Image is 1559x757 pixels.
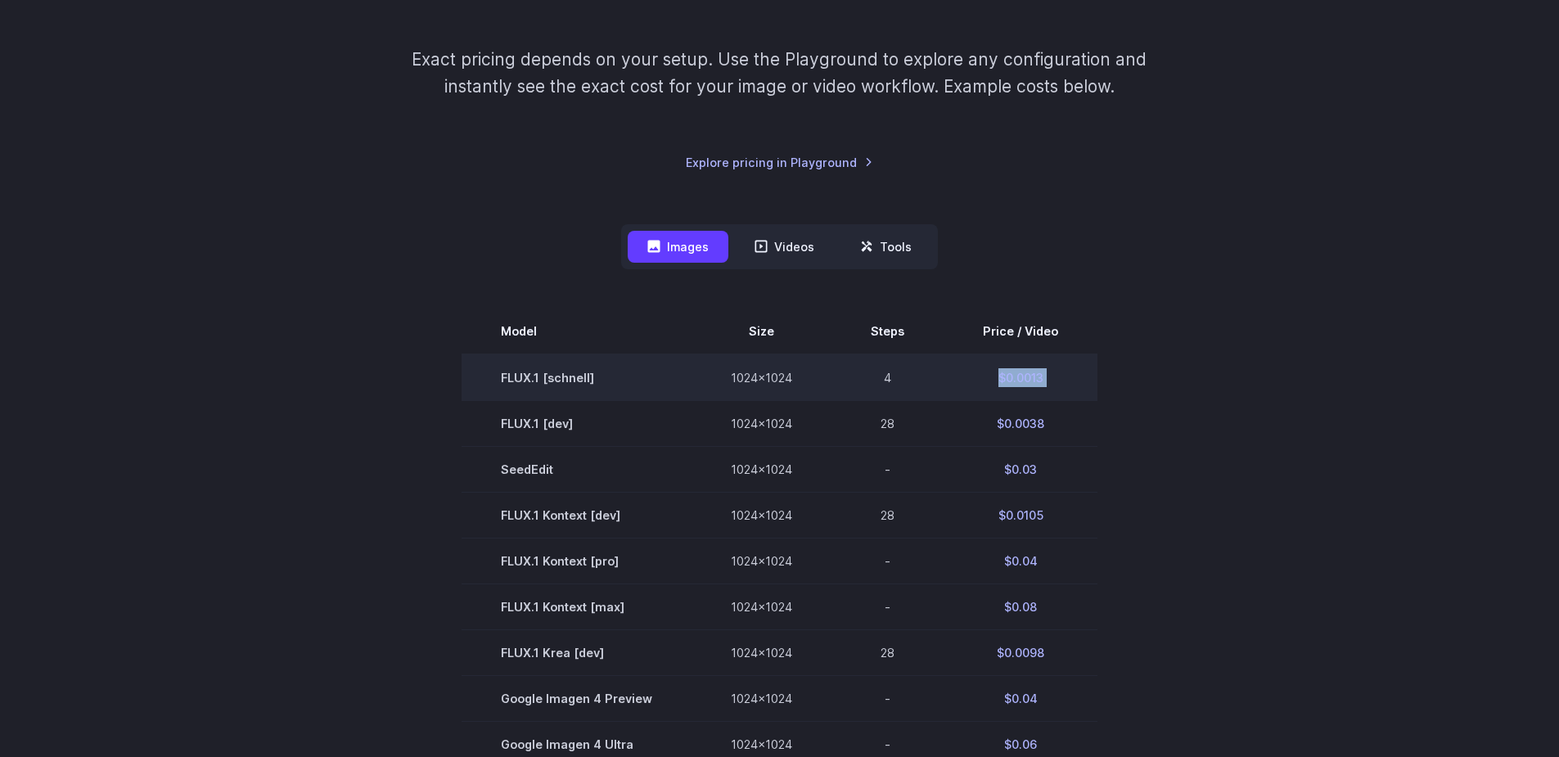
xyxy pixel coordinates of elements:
td: FLUX.1 Kontext [max] [462,584,692,630]
th: Price / Video [944,309,1097,354]
td: FLUX.1 Kontext [pro] [462,538,692,584]
td: $0.0013 [944,354,1097,401]
td: FLUX.1 Kontext [dev] [462,492,692,538]
td: 1024x1024 [692,630,831,676]
td: - [831,538,944,584]
td: $0.0038 [944,400,1097,446]
td: 1024x1024 [692,446,831,492]
button: Tools [840,231,931,263]
td: SeedEdit [462,446,692,492]
td: Google Imagen 4 Preview [462,676,692,722]
td: FLUX.1 [schnell] [462,354,692,401]
td: 1024x1024 [692,676,831,722]
td: 1024x1024 [692,584,831,630]
button: Videos [735,231,834,263]
td: 28 [831,630,944,676]
td: - [831,446,944,492]
th: Size [692,309,831,354]
a: Explore pricing in Playground [686,153,873,172]
button: Images [628,231,728,263]
td: $0.0098 [944,630,1097,676]
td: 28 [831,400,944,446]
td: FLUX.1 Krea [dev] [462,630,692,676]
td: $0.0105 [944,492,1097,538]
td: 1024x1024 [692,492,831,538]
td: $0.03 [944,446,1097,492]
td: $0.04 [944,676,1097,722]
td: $0.04 [944,538,1097,584]
td: - [831,676,944,722]
td: 1024x1024 [692,400,831,446]
th: Steps [831,309,944,354]
th: Model [462,309,692,354]
td: FLUX.1 [dev] [462,400,692,446]
td: - [831,584,944,630]
td: 1024x1024 [692,354,831,401]
p: Exact pricing depends on your setup. Use the Playground to explore any configuration and instantl... [381,46,1178,101]
td: 28 [831,492,944,538]
td: 1024x1024 [692,538,831,584]
td: $0.08 [944,584,1097,630]
td: 4 [831,354,944,401]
